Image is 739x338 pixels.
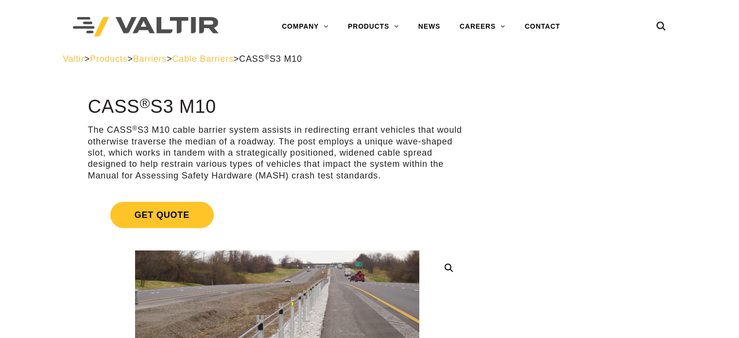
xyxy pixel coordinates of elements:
[139,95,150,111] sup: ®
[338,17,409,36] a: PRODUCTS
[239,54,302,64] span: CASS S3 M10
[63,54,84,64] a: Valtir
[172,54,234,64] a: Cable Barriers
[88,125,466,181] p: The CASS S3 M10 cable barrier system assists in redirecting errant vehicles that would otherwise ...
[133,54,167,64] a: Barriers
[110,202,214,228] span: Get Quote
[515,17,570,36] a: CONTACT
[132,125,137,132] sup: ®
[73,17,219,37] img: Valtir
[63,53,676,65] div: > > > >
[264,53,270,61] sup: ®
[409,17,450,36] a: NEWS
[88,190,466,240] a: Get Quote
[90,54,127,64] a: Products
[272,17,338,36] a: COMPANY
[450,17,515,36] a: CAREERS
[88,97,466,117] h1: CASS S3 M10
